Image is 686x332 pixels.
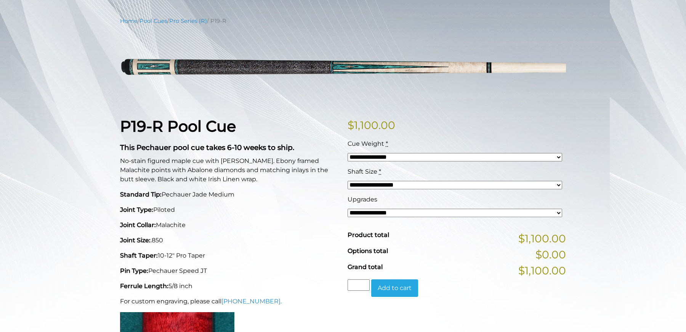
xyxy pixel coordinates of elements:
[348,263,383,271] span: Grand total
[120,237,151,244] strong: Joint Size:
[348,279,370,291] input: Product quantity
[120,117,236,135] strong: P19-R Pool Cue
[518,263,566,279] span: $1,100.00
[120,156,338,184] p: No-stain figured maple cue with [PERSON_NAME]. Ebony framed Malachite points with Abalone diamond...
[518,230,566,247] span: $1,100.00
[348,140,384,147] span: Cue Weight
[120,18,138,24] a: Home
[139,18,167,24] a: Pool Cues
[535,247,566,263] span: $0.00
[120,266,338,276] p: Pechauer Speed JT
[120,17,566,25] nav: Breadcrumb
[120,251,338,260] p: 10-12" Pro Taper
[348,196,377,203] span: Upgrades
[120,267,148,274] strong: Pin Type:
[221,298,282,305] a: [PHONE_NUMBER].
[120,221,338,230] p: Malachite
[348,247,388,255] span: Options total
[348,231,389,239] span: Product total
[120,143,294,152] strong: This Pechauer pool cue takes 6-10 weeks to ship.
[120,190,338,199] p: Pechauer Jade Medium
[120,282,168,290] strong: Ferrule Length:
[120,236,338,245] p: .850
[348,119,395,132] bdi: 1,100.00
[371,279,418,297] button: Add to cart
[348,168,377,175] span: Shaft Size
[120,191,162,198] strong: Standard Tip:
[348,119,354,132] span: $
[379,168,381,175] abbr: required
[120,206,153,213] strong: Joint Type:
[120,282,338,291] p: 5/8 inch
[120,297,338,306] p: For custom engraving, please call
[120,252,158,259] strong: Shaft Taper:
[120,221,156,229] strong: Joint Collar:
[120,31,566,105] img: P19-R.png
[120,205,338,214] p: Piloted
[386,140,388,147] abbr: required
[169,18,207,24] a: Pro Series (R)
